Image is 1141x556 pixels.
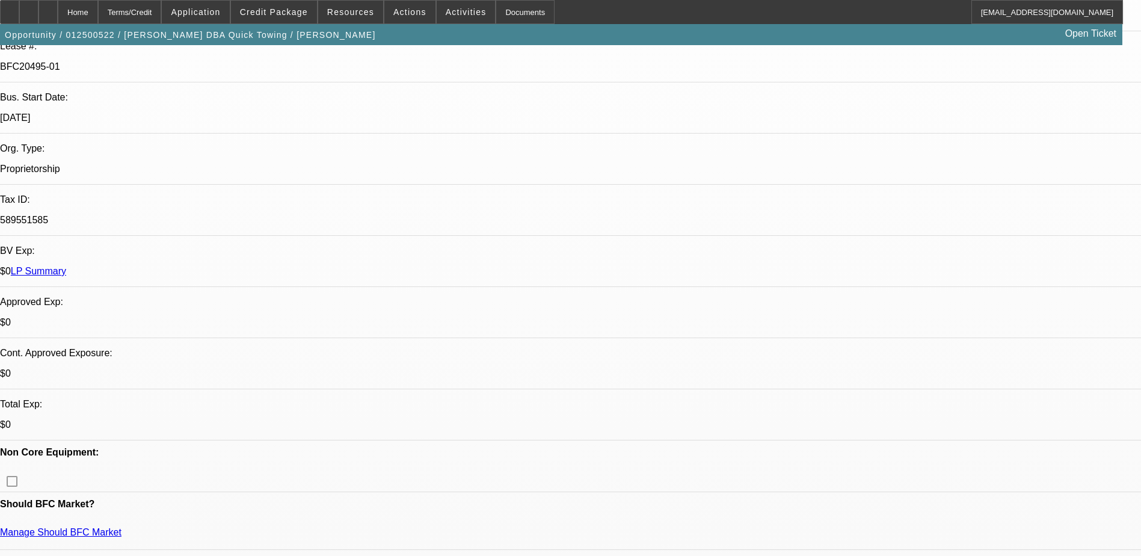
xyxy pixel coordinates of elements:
[162,1,229,23] button: Application
[393,7,426,17] span: Actions
[171,7,220,17] span: Application
[5,30,376,40] span: Opportunity / 012500522 / [PERSON_NAME] DBA Quick Towing / [PERSON_NAME]
[1060,23,1121,44] a: Open Ticket
[318,1,383,23] button: Resources
[231,1,317,23] button: Credit Package
[437,1,496,23] button: Activities
[327,7,374,17] span: Resources
[240,7,308,17] span: Credit Package
[446,7,487,17] span: Activities
[384,1,435,23] button: Actions
[11,266,66,276] a: LP Summary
